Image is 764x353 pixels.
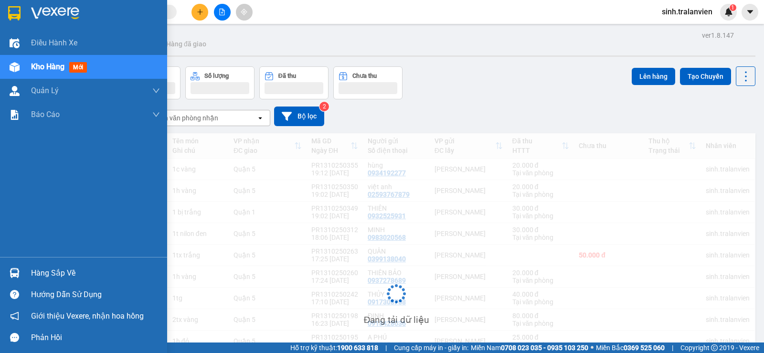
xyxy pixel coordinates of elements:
[10,268,20,278] img: warehouse-icon
[241,9,247,15] span: aim
[31,331,160,345] div: Phản hồi
[152,111,160,118] span: down
[672,342,673,353] span: |
[31,108,60,120] span: Báo cáo
[591,346,594,350] span: ⚪️
[10,86,20,96] img: warehouse-icon
[31,85,59,96] span: Quản Lý
[31,310,144,322] span: Giới thiệu Vexere, nhận hoa hồng
[185,66,255,99] button: Số lượng
[10,311,19,321] span: notification
[31,288,160,302] div: Hướng dẫn sử dụng
[59,14,95,108] b: Trà Lan Viên - Gửi khách hàng
[385,342,387,353] span: |
[501,344,588,352] strong: 0708 023 035 - 0935 103 250
[711,344,718,351] span: copyright
[69,62,87,73] span: mới
[596,342,665,353] span: Miền Bắc
[274,107,324,126] button: Bộ lọc
[31,37,77,49] span: Điều hành xe
[352,73,377,79] div: Chưa thu
[10,333,19,342] span: message
[742,4,758,21] button: caret-down
[104,12,127,35] img: logo.jpg
[290,342,378,353] span: Hỗ trợ kỹ thuật:
[80,36,131,44] b: [DOMAIN_NAME]
[654,6,720,18] span: sinh.tralanvien
[256,114,264,122] svg: open
[236,4,253,21] button: aim
[319,102,329,111] sup: 2
[10,110,20,120] img: solution-icon
[10,62,20,72] img: warehouse-icon
[8,6,21,21] img: logo-vxr
[333,66,403,99] button: Chưa thu
[624,344,665,352] strong: 0369 525 060
[702,30,734,41] div: ver 1.8.147
[80,45,131,57] li: (c) 2017
[632,68,675,85] button: Lên hàng
[278,73,296,79] div: Đã thu
[746,8,754,16] span: caret-down
[680,68,731,85] button: Tạo Chuyến
[259,66,329,99] button: Đã thu
[731,4,734,11] span: 1
[31,266,160,280] div: Hàng sắp về
[364,313,429,327] div: Đang tải dữ liệu
[159,32,214,55] button: Hàng đã giao
[204,73,229,79] div: Số lượng
[152,87,160,95] span: down
[471,342,588,353] span: Miền Nam
[31,62,64,71] span: Kho hàng
[337,344,378,352] strong: 1900 633 818
[197,9,203,15] span: plus
[724,8,733,16] img: icon-new-feature
[12,62,35,107] b: Trà Lan Viên
[730,4,736,11] sup: 1
[219,9,225,15] span: file-add
[10,290,19,299] span: question-circle
[10,38,20,48] img: warehouse-icon
[214,4,231,21] button: file-add
[394,342,468,353] span: Cung cấp máy in - giấy in:
[152,113,218,123] div: Chọn văn phòng nhận
[191,4,208,21] button: plus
